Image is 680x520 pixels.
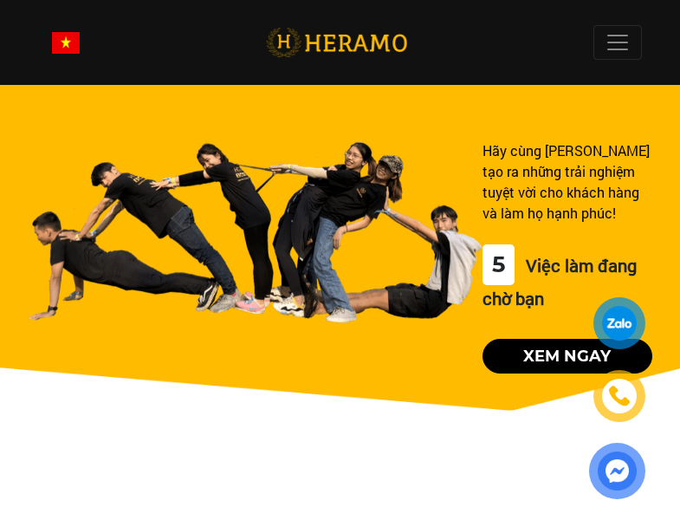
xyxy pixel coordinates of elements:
button: Xem ngay [482,339,652,374]
img: banner [28,140,482,323]
div: 5 [482,244,515,285]
span: Việc làm đang chờ bạn [482,254,637,309]
div: Hãy cùng [PERSON_NAME] tạo ra những trải nghiệm tuyệt vời cho khách hàng và làm họ hạnh phúc! [482,140,652,224]
img: phone-icon [607,384,631,408]
a: phone-icon [596,373,643,419]
img: vn-flag.png [52,32,80,54]
img: logo [266,25,407,61]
